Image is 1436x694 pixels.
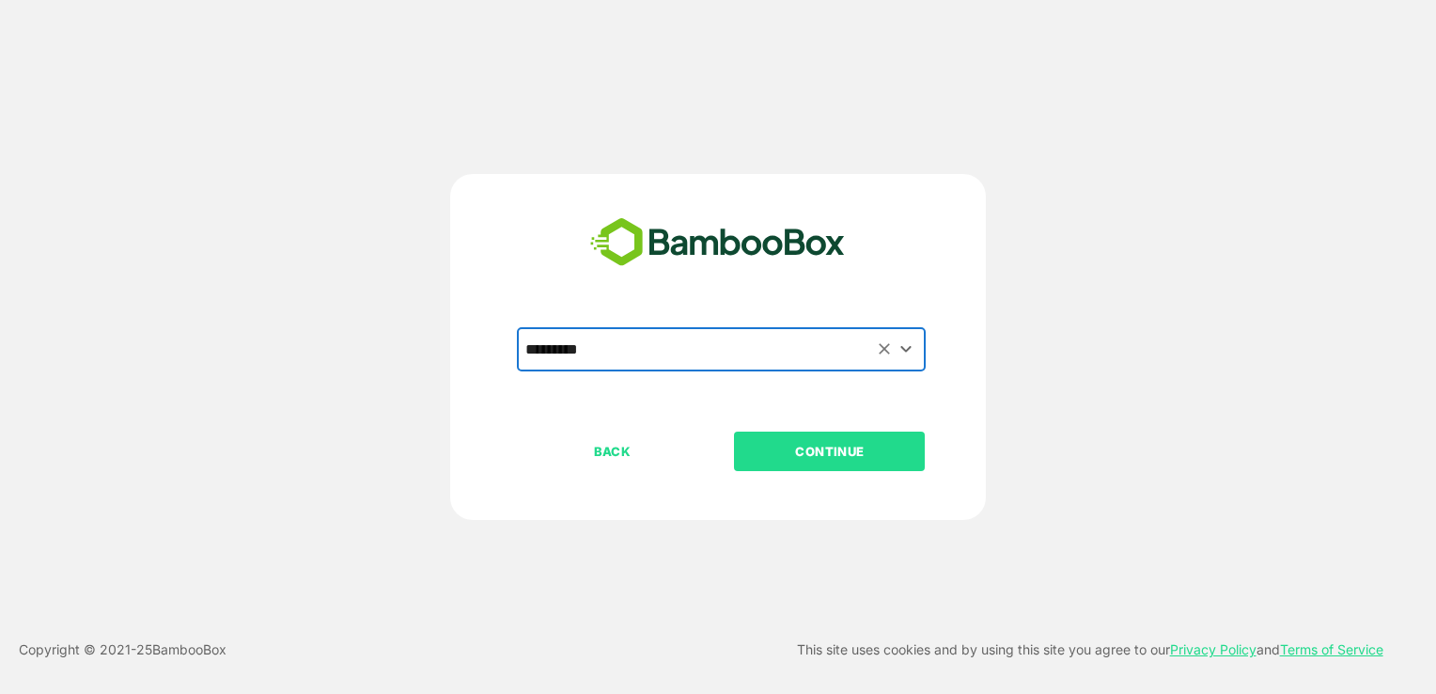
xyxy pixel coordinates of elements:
[734,432,925,471] button: CONTINUE
[1170,641,1256,657] a: Privacy Policy
[797,639,1383,661] p: This site uses cookies and by using this site you agree to our and
[519,441,707,462] p: BACK
[517,432,708,471] button: BACK
[736,441,924,462] p: CONTINUE
[19,639,226,661] p: Copyright © 2021- 25 BambooBox
[874,339,896,360] button: Clear
[580,212,855,274] img: bamboobox
[894,337,919,362] button: Open
[1280,641,1383,657] a: Terms of Service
